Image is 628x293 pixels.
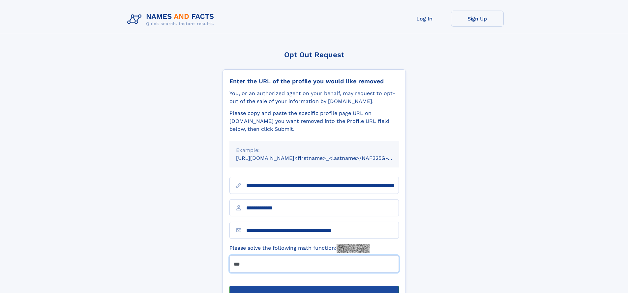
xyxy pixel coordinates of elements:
[236,146,392,154] div: Example:
[229,244,370,253] label: Please solve the following math function:
[125,11,220,28] img: Logo Names and Facts
[229,90,399,105] div: You, or an authorized agent on your behalf, may request to opt-out of the sale of your informatio...
[229,78,399,85] div: Enter the URL of the profile you would like removed
[451,11,504,27] a: Sign Up
[236,155,411,161] small: [URL][DOMAIN_NAME]<firstname>_<lastname>/NAF325G-xxxxxxxx
[223,51,406,59] div: Opt Out Request
[398,11,451,27] a: Log In
[229,109,399,133] div: Please copy and paste the specific profile page URL on [DOMAIN_NAME] you want removed into the Pr...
